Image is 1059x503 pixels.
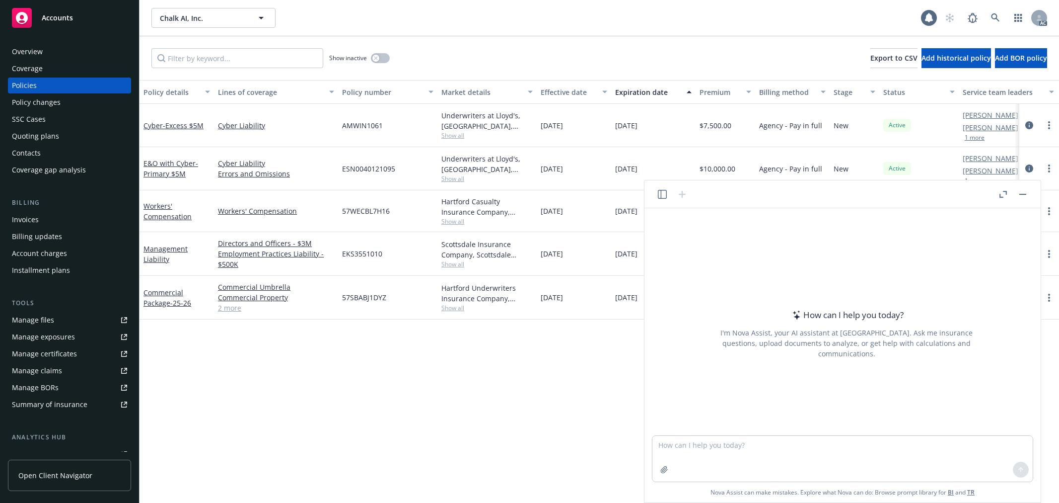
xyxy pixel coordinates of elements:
span: Add historical policy [921,53,991,63]
a: Manage BORs [8,380,131,396]
span: Show inactive [329,54,367,62]
div: Hartford Underwriters Insurance Company, Hartford Insurance Group [441,283,533,304]
span: Show all [441,174,533,183]
div: Contacts [12,145,41,161]
span: AMWIN1061 [342,120,383,131]
div: Billing [8,198,131,208]
button: Lines of coverage [214,80,338,104]
div: Policy changes [12,94,61,110]
span: Export to CSV [870,53,918,63]
a: Loss summary generator [8,446,131,462]
a: Accounts [8,4,131,32]
a: [PERSON_NAME] [963,122,1018,133]
a: Employment Practices Liability - $500K [218,249,334,269]
a: Coverage gap analysis [8,162,131,178]
div: Coverage [12,61,43,77]
div: Manage BORs [12,380,59,396]
span: EKS3551010 [342,249,382,259]
a: more [1043,292,1055,304]
div: Policy number [342,87,423,97]
span: [DATE] [615,292,637,303]
a: Contacts [8,145,131,161]
span: [DATE] [615,206,637,216]
span: [DATE] [615,249,637,259]
span: [DATE] [541,206,563,216]
span: 57SBABJ1DYZ [342,292,386,303]
span: Show all [441,260,533,268]
button: Policy number [338,80,437,104]
a: Manage certificates [8,346,131,362]
a: Manage claims [8,363,131,379]
div: Billing method [759,87,815,97]
a: Commercial Package [143,288,191,308]
div: Tools [8,298,131,308]
div: Premium [700,87,740,97]
a: Overview [8,44,131,60]
a: Commercial Property [218,292,334,303]
span: Active [887,121,907,130]
a: Quoting plans [8,128,131,144]
a: E&O with Cyber [143,159,198,178]
a: 2 more [218,303,334,313]
span: Agency - Pay in full [759,120,822,131]
a: circleInformation [1023,119,1035,131]
a: Account charges [8,246,131,261]
button: 1 more [965,135,985,141]
span: Show all [441,217,533,226]
div: Policy details [143,87,199,97]
a: SSC Cases [8,111,131,127]
span: [DATE] [615,120,637,131]
a: more [1043,205,1055,217]
div: SSC Cases [12,111,46,127]
span: Add BOR policy [995,53,1047,63]
button: Market details [437,80,537,104]
a: Installment plans [8,262,131,278]
div: Expiration date [615,87,681,97]
div: Manage files [12,312,54,328]
a: Search [986,8,1005,28]
a: more [1043,248,1055,260]
div: Account charges [12,246,67,261]
a: Start snowing [940,8,960,28]
a: Manage exposures [8,329,131,345]
span: $7,500.00 [700,120,731,131]
span: [DATE] [541,249,563,259]
div: Scottsdale Insurance Company, Scottsdale Insurance Company (Nationwide), E-Risk Services, RT Spec... [441,239,533,260]
button: Export to CSV [870,48,918,68]
span: New [834,164,848,174]
a: Report a Bug [963,8,983,28]
a: Errors and Omissions [218,168,334,179]
a: Manage files [8,312,131,328]
button: Effective date [537,80,611,104]
span: Chalk AI, Inc. [160,13,246,23]
span: Accounts [42,14,73,22]
button: Add historical policy [921,48,991,68]
a: Workers' Compensation [143,201,192,221]
div: Effective date [541,87,596,97]
a: Switch app [1008,8,1028,28]
input: Filter by keyword... [151,48,323,68]
span: [DATE] [541,292,563,303]
a: BI [948,488,954,497]
div: Service team leaders [963,87,1043,97]
div: Market details [441,87,522,97]
div: Invoices [12,212,39,228]
a: Commercial Umbrella [218,282,334,292]
a: TR [967,488,975,497]
div: Summary of insurance [12,397,87,413]
button: Service team leaders [959,80,1058,104]
div: How can I help you today? [789,309,904,322]
button: Add BOR policy [995,48,1047,68]
button: Policy details [140,80,214,104]
span: ESN0040121095 [342,164,395,174]
span: Show all [441,304,533,312]
span: 57WECBL7H16 [342,206,390,216]
button: 1 more [965,178,985,184]
a: [PERSON_NAME] [963,110,1018,120]
div: Manage claims [12,363,62,379]
span: Active [887,164,907,173]
button: Billing method [755,80,830,104]
div: Loss summary generator [12,446,94,462]
a: circleInformation [1023,163,1035,174]
button: Expiration date [611,80,696,104]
